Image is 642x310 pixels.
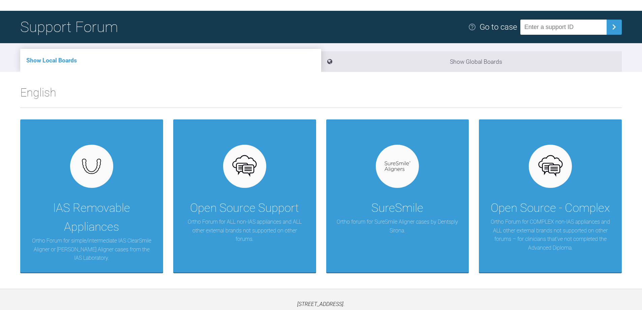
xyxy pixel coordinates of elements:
div: Go to case [480,21,517,33]
img: opensource.6e495855.svg [538,153,563,179]
img: suresmile.935bb804.svg [385,161,410,172]
img: help.e70b9f3d.svg [468,23,476,31]
a: IAS Removable AppliancesOrtho Forum for simple/intermediate IAS ClearSmile Aligner or [PERSON_NAM... [20,119,163,273]
li: Show Global Boards [321,51,622,72]
p: Ortho Forum for ALL non-IAS appliances and ALL other external brands not supported on other forums. [183,218,306,244]
div: IAS Removable Appliances [30,199,153,236]
a: Open Source SupportOrtho Forum for ALL non-IAS appliances and ALL other external brands not suppo... [173,119,316,273]
div: SureSmile [371,199,423,218]
img: opensource.6e495855.svg [232,153,257,179]
h1: Support Forum [20,15,118,39]
p: Ortho forum for SureSmile Aligner cases by Dentsply Sirona. [336,218,459,235]
div: Open Source Support [190,199,299,218]
p: Ortho Forum for COMPLEX non-IAS appliances and ALL other external brands not supported on other f... [489,218,612,252]
li: Show Local Boards [20,49,321,72]
div: Open Source - Complex [491,199,610,218]
img: chevronRight.28bd32b0.svg [609,22,619,32]
a: Open Source - ComplexOrtho Forum for COMPLEX non-IAS appliances and ALL other external brands not... [479,119,622,273]
input: Enter a support ID [520,20,607,35]
p: Ortho Forum for simple/intermediate IAS ClearSmile Aligner or [PERSON_NAME] Aligner cases from th... [30,236,153,262]
h2: English [20,83,622,108]
img: removables.927eaa4e.svg [79,157,104,176]
a: SureSmileOrtho forum for SureSmile Aligner cases by Dentsply Sirona. [326,119,469,273]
